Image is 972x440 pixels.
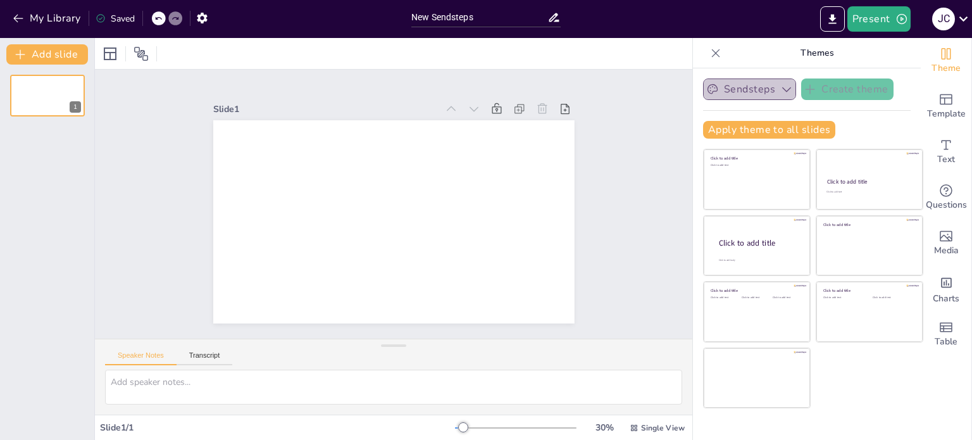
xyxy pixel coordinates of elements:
div: Click to add body [719,259,799,262]
div: J C [932,8,955,30]
div: Add charts and graphs [921,266,971,311]
button: Create theme [801,79,894,100]
p: Themes [726,38,908,68]
div: Click to add text [826,191,911,194]
div: 1 [10,75,85,116]
button: Add slide [6,44,88,65]
div: Click to add text [873,296,913,299]
button: Transcript [177,351,233,365]
button: Export to PowerPoint [820,6,845,32]
div: Slide 1 [339,2,499,177]
div: Click to add text [773,296,801,299]
div: 30 % [589,422,620,434]
div: Add images, graphics, shapes or video [921,220,971,266]
div: Click to add title [711,288,801,293]
span: Single View [641,423,685,433]
div: Click to add title [719,238,800,249]
button: J C [932,6,955,32]
span: Media [934,244,959,258]
span: Position [134,46,149,61]
div: Slide 1 / 1 [100,422,455,434]
div: Add a table [921,311,971,357]
div: Add text boxes [921,129,971,175]
div: Click to add text [711,164,801,167]
button: Present [847,6,911,32]
div: Layout [100,44,120,64]
div: Add ready made slides [921,84,971,129]
span: Table [935,335,957,349]
div: 1 [70,101,81,113]
div: Click to add title [823,288,914,293]
button: My Library [9,8,86,28]
input: Insert title [411,8,547,27]
div: Click to add title [711,156,801,161]
button: Sendsteps [703,79,796,100]
div: Click to add title [827,178,911,185]
div: Click to add text [742,296,770,299]
span: Charts [933,292,959,306]
span: Text [937,153,955,167]
div: Click to add title [823,222,914,227]
button: Apply theme to all slides [703,121,835,139]
div: Click to add text [823,296,863,299]
div: Change the overall theme [921,38,971,84]
div: Saved [96,13,135,25]
span: Template [927,107,966,121]
span: Theme [931,61,961,75]
span: Questions [926,198,967,212]
div: Get real-time input from your audience [921,175,971,220]
div: Click to add text [711,296,739,299]
button: Speaker Notes [105,351,177,365]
